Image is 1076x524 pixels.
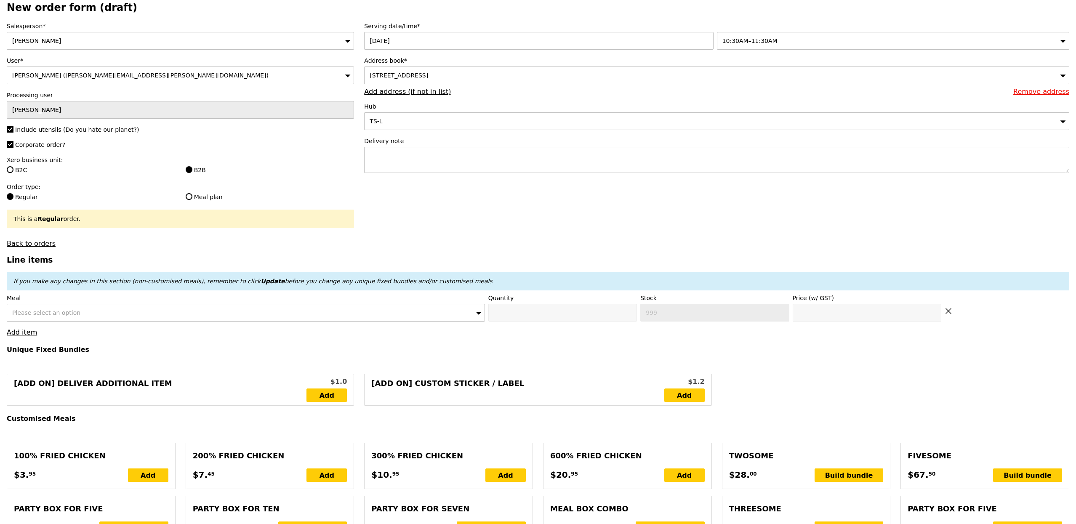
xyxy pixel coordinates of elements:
div: 100% Fried Chicken [14,450,168,462]
h4: Customised Meals [7,415,1069,423]
div: Add [128,468,168,482]
label: Hub [364,102,1069,111]
h3: Line items [7,255,1069,264]
span: $20. [550,468,571,481]
div: Threesome [729,503,884,515]
div: Party Box for Five [14,503,168,515]
label: Address book* [364,56,1069,65]
span: $67. [908,468,928,481]
span: [STREET_ADDRESS] [370,72,428,79]
input: Meal plan [186,193,192,200]
label: Delivery note [364,137,1069,145]
input: Serving date [364,32,713,50]
span: 50 [929,471,936,477]
div: Meal Box Combo [550,503,705,515]
div: This is a order. [13,215,347,223]
span: $3. [14,468,29,481]
h4: Unique Fixed Bundles [7,346,1069,354]
a: Add [306,388,347,402]
label: Stock [640,294,789,302]
label: Salesperson* [7,22,354,30]
div: Build bundle [993,468,1062,482]
div: Party Box for Five [908,503,1062,515]
span: 95 [571,471,578,477]
input: B2B [186,166,192,173]
span: [PERSON_NAME] ([PERSON_NAME][EMAIL_ADDRESS][PERSON_NAME][DOMAIN_NAME]) [12,72,269,79]
div: 600% Fried Chicken [550,450,705,462]
a: Add item [7,328,37,336]
label: Processing user [7,91,354,99]
div: Party Box for Seven [371,503,526,515]
div: Build bundle [815,468,884,482]
label: Serving date/time* [364,22,1069,30]
div: 300% Fried Chicken [371,450,526,462]
label: User* [7,56,354,65]
span: 95 [392,471,400,477]
span: [PERSON_NAME] [12,37,61,44]
label: Regular [7,193,176,201]
span: Corporate order? [15,141,65,148]
b: Update [261,278,285,285]
div: [Add on] Deliver Additional Item [14,378,306,402]
div: Party Box for Ten [193,503,347,515]
span: Please select an option [12,309,80,316]
label: B2B [186,166,354,174]
a: Add address (if not in list) [364,88,451,96]
b: Regular [37,215,63,222]
a: Add [664,388,705,402]
div: Add [485,468,526,482]
span: $10. [371,468,392,481]
div: 200% Fried Chicken [193,450,347,462]
a: Back to orders [7,239,56,247]
span: Include utensils (Do you hate our planet?) [15,126,139,133]
h2: New order form (draft) [7,2,1069,13]
span: 45 [208,471,215,477]
label: Meal [7,294,485,302]
div: $1.0 [306,377,347,387]
input: Corporate order? [7,141,13,148]
span: $7. [193,468,208,481]
label: B2C [7,166,176,174]
span: 95 [29,471,36,477]
a: Remove address [1013,88,1069,96]
input: Regular [7,193,13,200]
div: Twosome [729,450,884,462]
span: 10:30AM–11:30AM [722,37,778,44]
label: Meal plan [186,193,354,201]
input: B2C [7,166,13,173]
label: Order type: [7,183,354,191]
label: Price (w/ GST) [793,294,941,302]
div: $1.2 [664,377,705,387]
span: $28. [729,468,750,481]
div: Fivesome [908,450,1062,462]
span: 00 [750,471,757,477]
div: Add [664,468,705,482]
div: Add [306,468,347,482]
em: If you make any changes in this section (non-customised meals), remember to click before you chan... [13,278,493,285]
span: TS-L [370,118,382,125]
input: Include utensils (Do you hate our planet?) [7,126,13,133]
label: Xero business unit: [7,156,354,164]
div: [Add on] Custom Sticker / Label [371,378,664,402]
label: Quantity [488,294,637,302]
